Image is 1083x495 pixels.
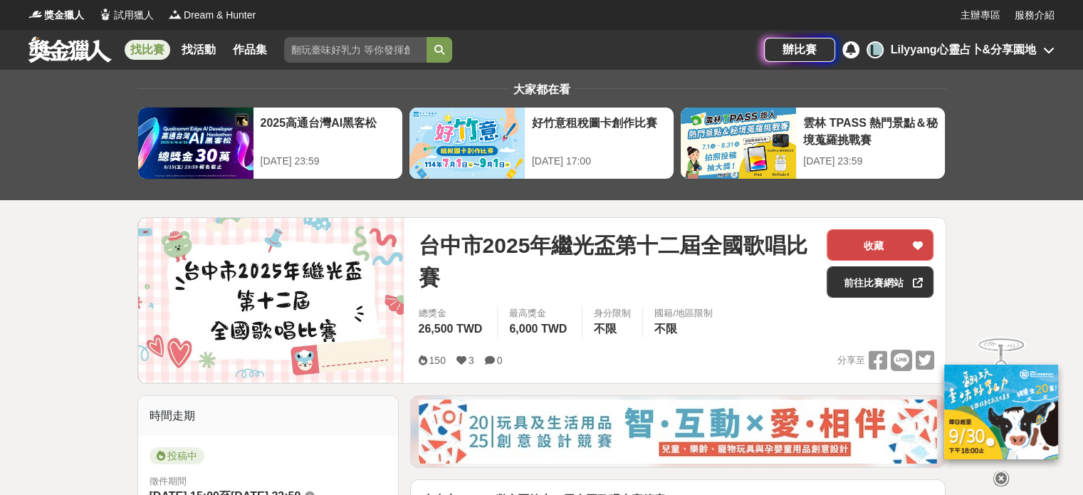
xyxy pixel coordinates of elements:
a: 前往比賽網站 [827,266,933,298]
span: 試用獵人 [114,8,154,23]
div: 國籍/地區限制 [654,306,713,321]
div: [DATE] 17:00 [532,154,666,169]
a: LogoDream & Hunter [168,8,256,23]
div: 雲林 TPASS 熱門景點＆秘境蒐羅挑戰賽 [803,115,938,147]
img: Logo [98,7,113,21]
img: Logo [28,7,43,21]
input: 翻玩臺味好乳力 等你發揮創意！ [284,37,427,63]
span: 大家都在看 [510,83,574,95]
a: 辦比賽 [764,38,835,62]
span: 0 [497,355,503,366]
span: 3 [469,355,474,366]
span: 獎金獵人 [44,8,84,23]
span: 6,000 TWD [509,323,567,335]
div: [DATE] 23:59 [803,154,938,169]
span: 投稿中 [150,447,204,464]
a: Logo獎金獵人 [28,8,84,23]
a: 找比賽 [125,40,170,60]
img: Logo [168,7,182,21]
div: 好竹意租稅圖卡創作比賽 [532,115,666,147]
span: 不限 [594,323,617,335]
a: 主辦專區 [961,8,1000,23]
span: 最高獎金 [509,306,570,321]
a: 好竹意租稅圖卡創作比賽[DATE] 17:00 [409,107,674,179]
div: 2025高通台灣AI黑客松 [261,115,395,147]
span: 不限 [654,323,677,335]
a: 雲林 TPASS 熱門景點＆秘境蒐羅挑戰賽[DATE] 23:59 [680,107,946,179]
a: 服務介紹 [1015,8,1055,23]
a: Logo試用獵人 [98,8,154,23]
img: d4b53da7-80d9-4dd2-ac75-b85943ec9b32.jpg [419,400,937,464]
span: 26,500 TWD [418,323,482,335]
span: 台中市2025年繼光盃第十二屆全國歌唱比賽 [418,229,815,293]
span: Dream & Hunter [184,8,256,23]
span: 徵件期間 [150,476,187,486]
a: 2025高通台灣AI黑客松[DATE] 23:59 [137,107,403,179]
span: 150 [429,355,445,366]
span: 分享至 [837,350,864,371]
img: Cover Image [138,218,404,382]
img: c171a689-fb2c-43c6-a33c-e56b1f4b2190.jpg [944,365,1058,459]
div: 身分限制 [594,306,631,321]
a: 作品集 [227,40,273,60]
button: 收藏 [827,229,933,261]
span: 總獎金 [418,306,486,321]
div: L [867,41,884,58]
div: Lilyyang心靈占卜&分享園地 [891,41,1036,58]
a: 找活動 [176,40,221,60]
div: [DATE] 23:59 [261,154,395,169]
div: 時間走期 [138,396,399,436]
